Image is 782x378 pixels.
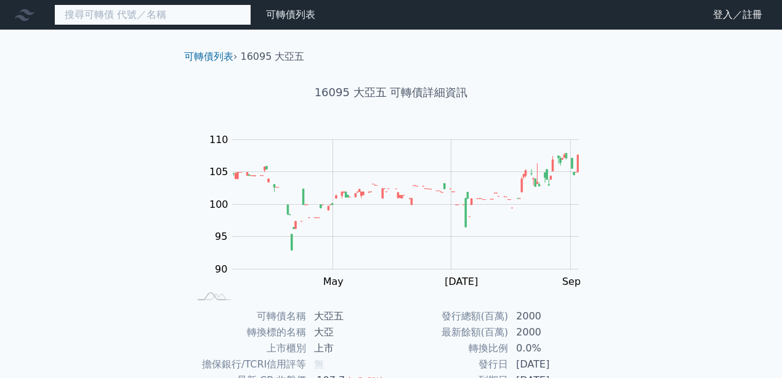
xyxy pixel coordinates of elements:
[266,9,315,20] a: 可轉債列表
[209,199,228,210] tspan: 100
[509,324,593,340] td: 2000
[215,231,227,242] tspan: 95
[54,4,251,25] input: 搜尋可轉債 代號／名稱
[307,324,391,340] td: 大亞
[203,134,597,287] g: Chart
[703,5,772,25] a: 登入／註冊
[509,340,593,356] td: 0.0%
[189,308,307,324] td: 可轉債名稱
[391,356,509,372] td: 發行日
[391,324,509,340] td: 最新餘額(百萬)
[391,340,509,356] td: 轉換比例
[209,166,228,178] tspan: 105
[189,324,307,340] td: 轉換標的名稱
[391,308,509,324] td: 發行總額(百萬)
[562,276,581,287] tspan: Sep
[174,84,608,101] h1: 16095 大亞五 可轉債詳細資訊
[209,134,228,146] tspan: 110
[189,340,307,356] td: 上市櫃別
[189,356,307,372] td: 擔保銀行/TCRI信用評等
[323,276,344,287] tspan: May
[215,263,227,275] tspan: 90
[307,340,391,356] td: 上市
[307,308,391,324] td: 大亞五
[184,49,237,64] li: ›
[184,51,233,62] a: 可轉債列表
[241,49,305,64] li: 16095 大亞五
[509,308,593,324] td: 2000
[509,356,593,372] td: [DATE]
[314,358,324,370] span: 無
[445,276,478,287] tspan: [DATE]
